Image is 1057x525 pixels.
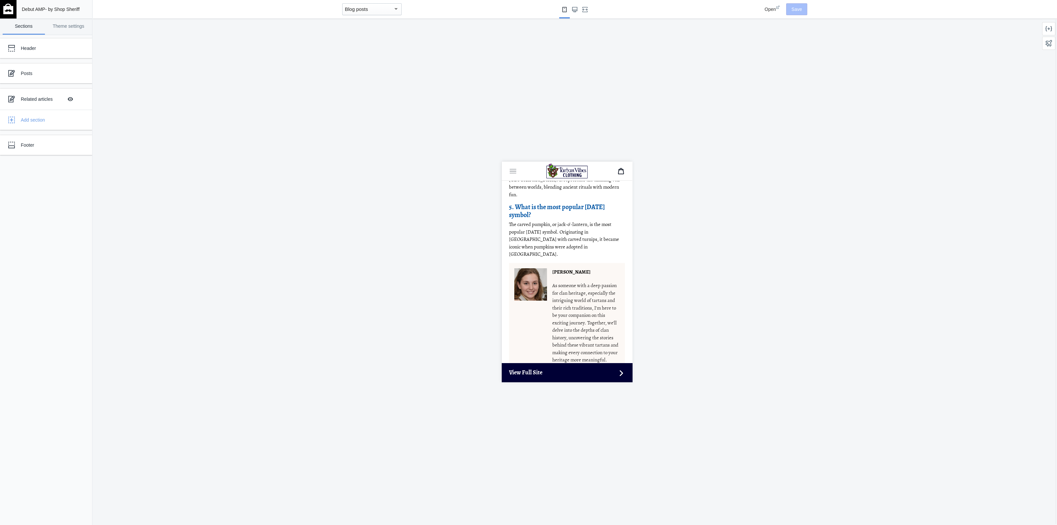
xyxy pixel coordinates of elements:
a: Sections [3,19,45,35]
span: View Full Site [7,206,115,215]
p: The carved pumpkin, or jack-o’-lantern, is the most popular [DATE] symbol. Originating in [GEOGRA... [7,59,123,96]
a: Theme settings [48,19,90,35]
div: Header [21,45,78,52]
img: main-logo_60x60_white.png [3,4,13,14]
p: [PERSON_NAME] [51,107,118,114]
button: Hide [63,92,78,106]
button: Menu [4,3,18,16]
a: image [35,2,96,17]
span: Open [765,7,776,12]
span: - by Shop Sheriff [45,7,80,12]
img: image [45,2,86,17]
img: Teresa Finn Author [13,107,45,139]
div: Related articles [21,96,63,102]
mat-select-trigger: Blog posts [345,6,368,12]
div: Posts [21,70,78,77]
div: Add section [21,117,87,123]
span: Debut AMP [22,7,45,12]
div: Footer [21,142,78,148]
span: As someone with a deep passion for clan heritage, especially the intriguing world of tartans and ... [51,121,117,202]
span: 5. What is the most popular [DATE] symbol? [7,41,103,58]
